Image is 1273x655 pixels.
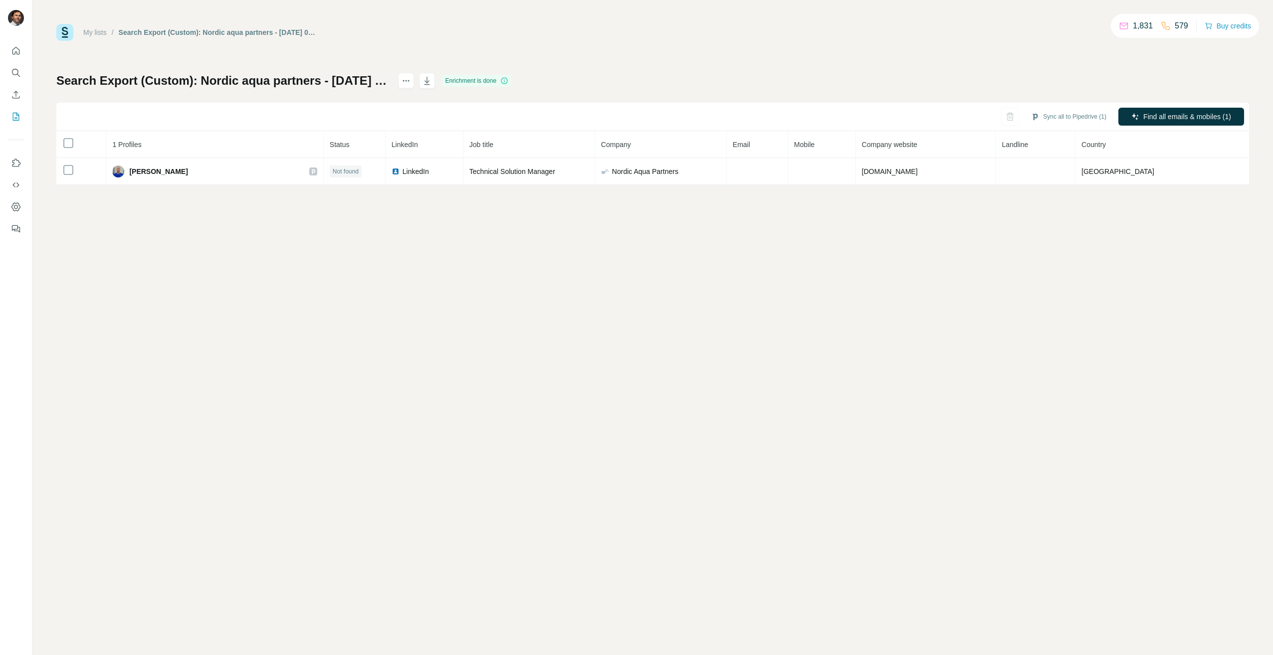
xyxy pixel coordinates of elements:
[1133,20,1153,32] p: 1,831
[403,166,429,176] span: LinkedIn
[794,141,815,149] span: Mobile
[398,73,414,89] button: actions
[8,64,24,82] button: Search
[56,73,389,89] h1: Search Export (Custom): Nordic aqua partners - [DATE] 07:20
[8,220,24,238] button: Feedback
[612,166,678,176] span: Nordic Aqua Partners
[119,27,317,37] div: Search Export (Custom): Nordic aqua partners - [DATE] 07:20
[601,141,631,149] span: Company
[392,141,418,149] span: LinkedIn
[1205,19,1251,33] button: Buy credits
[1175,20,1188,32] p: 579
[129,166,188,176] span: [PERSON_NAME]
[1081,167,1154,175] span: [GEOGRAPHIC_DATA]
[1024,109,1113,124] button: Sync all to Pipedrive (1)
[112,165,124,177] img: Avatar
[112,27,114,37] li: /
[8,154,24,172] button: Use Surfe on LinkedIn
[1118,108,1244,126] button: Find all emails & mobiles (1)
[8,86,24,104] button: Enrich CSV
[8,176,24,194] button: Use Surfe API
[1081,141,1106,149] span: Country
[469,141,493,149] span: Job title
[8,10,24,26] img: Avatar
[8,198,24,216] button: Dashboard
[8,108,24,126] button: My lists
[601,167,609,175] img: company-logo
[330,141,350,149] span: Status
[733,141,750,149] span: Email
[56,24,73,41] img: Surfe Logo
[469,167,555,175] span: Technical Solution Manager
[1143,112,1231,122] span: Find all emails & mobiles (1)
[112,141,141,149] span: 1 Profiles
[862,167,918,175] span: [DOMAIN_NAME]
[1002,141,1028,149] span: Landline
[392,167,400,175] img: LinkedIn logo
[83,28,107,36] a: My lists
[862,141,917,149] span: Company website
[8,42,24,60] button: Quick start
[333,167,359,176] span: Not found
[442,75,511,87] div: Enrichment is done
